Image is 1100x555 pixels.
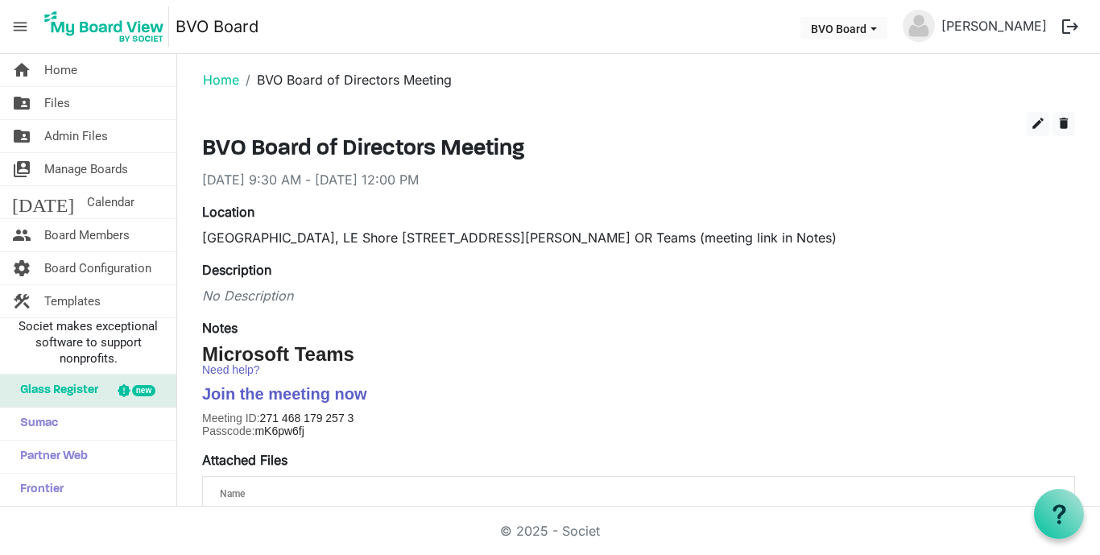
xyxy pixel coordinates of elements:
span: people [12,219,31,251]
button: BVO Board dropdownbutton [800,17,887,39]
label: Notes [202,318,238,338]
span: Join the meeting now [202,385,366,403]
a: Join the meeting now [202,389,366,402]
a: © 2025 - Societ [500,523,600,539]
span: Microsoft Teams [202,343,354,365]
span: Sumac [12,408,58,440]
span: Name [220,488,245,499]
label: Attached Files [202,450,287,470]
span: switch_account [12,153,31,185]
span: Home [44,54,77,86]
a: Need help? [202,363,260,376]
span: Board Configuration [44,252,151,284]
span: edit [1031,116,1045,130]
img: My Board View Logo [39,6,169,47]
span: Calendar [87,186,134,218]
button: delete [1052,112,1075,136]
div: No Description [202,286,1075,305]
a: My Board View Logo [39,6,176,47]
span: Societ makes exceptional software to support nonprofits. [7,318,169,367]
label: Description [202,260,271,280]
h3: BVO Board of Directors Meeting [202,136,1075,164]
span: construction [12,285,31,317]
span: mK6pw6fj [254,425,304,437]
span: 271 468 179 257 3 [260,412,354,425]
a: BVO Board [176,10,258,43]
span: home [12,54,31,86]
span: folder_shared [12,120,31,152]
div: [GEOGRAPHIC_DATA], LE Shore [STREET_ADDRESS][PERSON_NAME] OR Teams (meeting link in Notes) [202,228,1075,247]
span: Meeting ID: [202,412,260,425]
span: Glass Register [12,375,98,407]
li: BVO Board of Directors Meeting [239,70,452,89]
span: Frontier [12,474,64,506]
span: Admin Files [44,120,108,152]
span: Passcode: [202,425,254,437]
span: Partner Web [12,441,88,473]
span: [DATE] [12,186,74,218]
div: new [132,385,155,396]
img: no-profile-picture.svg [903,10,935,42]
span: folder_shared [12,87,31,119]
a: Home [203,72,239,88]
span: menu [5,11,35,42]
span: Files [44,87,70,119]
span: Templates [44,285,101,317]
button: logout [1053,10,1087,43]
button: edit [1027,112,1049,136]
span: settings [12,252,31,284]
span: delete [1057,116,1071,130]
span: Board Members [44,219,130,251]
span: Manage Boards [44,153,128,185]
label: Location [202,202,254,222]
a: [PERSON_NAME] [935,10,1053,42]
div: [DATE] 9:30 AM - [DATE] 12:00 PM [202,170,1075,189]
